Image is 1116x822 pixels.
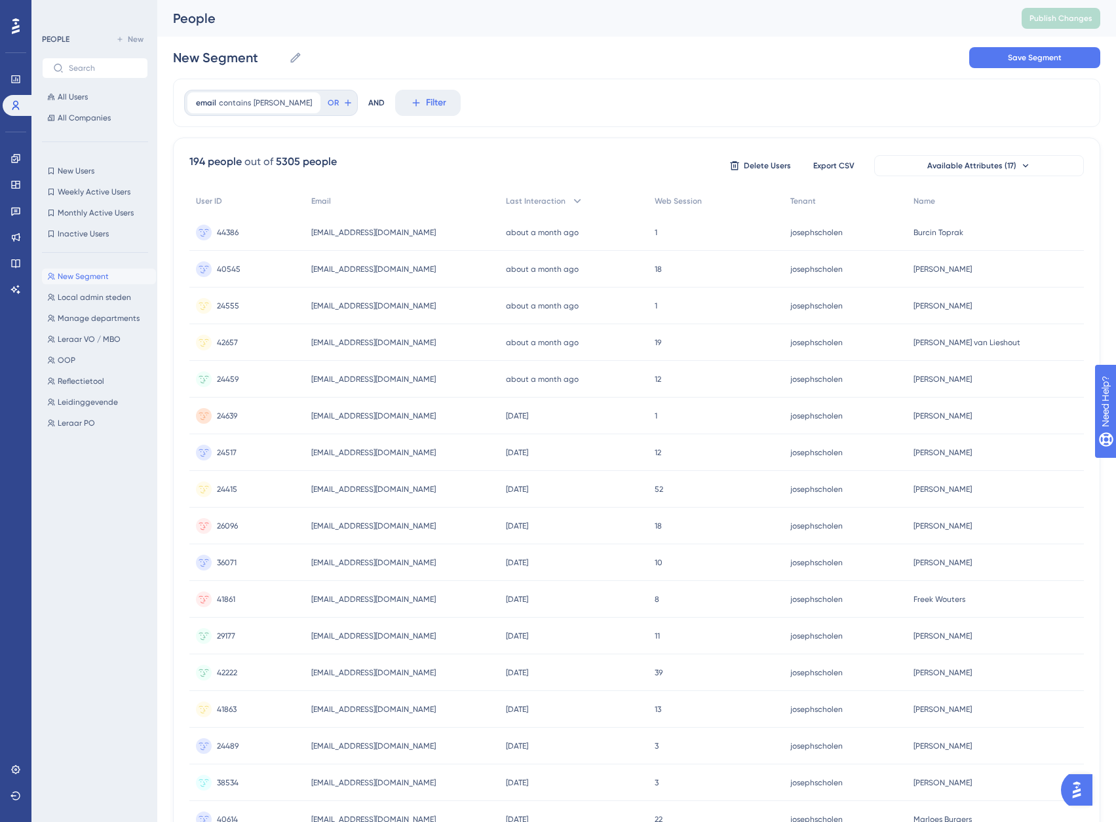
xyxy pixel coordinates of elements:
span: [EMAIL_ADDRESS][DOMAIN_NAME] [311,411,436,421]
span: [EMAIL_ADDRESS][DOMAIN_NAME] [311,227,436,238]
input: Search [69,64,137,73]
time: about a month ago [506,338,579,347]
span: Inactive Users [58,229,109,239]
span: 24517 [217,447,237,458]
span: [PERSON_NAME] [914,741,972,751]
span: josephscholen [790,557,843,568]
button: Inactive Users [42,226,148,242]
span: 18 [655,521,662,531]
time: [DATE] [506,778,528,787]
span: 41861 [217,594,235,605]
span: 42657 [217,337,238,348]
span: 29177 [217,631,235,641]
button: Delete Users [727,155,793,176]
button: Leidinggevende [42,394,156,410]
button: Monthly Active Users [42,205,148,221]
time: [DATE] [506,595,528,604]
span: josephscholen [790,704,843,715]
span: josephscholen [790,301,843,311]
span: OOP [58,355,75,365]
span: [PERSON_NAME] [914,411,972,421]
span: [PERSON_NAME] van Lieshout [914,337,1020,348]
span: Publish Changes [1029,13,1092,24]
span: [PERSON_NAME] [914,484,972,495]
button: Manage departments [42,310,156,326]
button: Available Attributes (17) [874,155,1084,176]
time: about a month ago [506,265,579,274]
button: New [111,31,148,47]
time: [DATE] [506,485,528,494]
span: 10 [655,557,663,568]
span: [PERSON_NAME] [914,557,972,568]
span: [PERSON_NAME] [914,777,972,788]
button: Weekly Active Users [42,184,148,200]
button: Leraar PO [42,415,156,431]
button: Filter [395,90,461,116]
button: Local admin steden [42,290,156,305]
time: [DATE] [506,448,528,457]
span: Need Help? [31,3,82,19]
span: 26096 [217,521,238,531]
span: 24489 [217,741,239,751]
span: 40545 [217,264,241,274]
span: Name [914,196,935,206]
div: People [173,9,989,28]
button: New Users [42,163,148,179]
time: [DATE] [506,668,528,677]
div: 194 people [189,154,242,170]
span: [EMAIL_ADDRESS][DOMAIN_NAME] [311,741,436,751]
span: [EMAIL_ADDRESS][DOMAIN_NAME] [311,301,436,311]
time: about a month ago [506,301,579,310]
span: [EMAIL_ADDRESS][DOMAIN_NAME] [311,667,436,678]
span: josephscholen [790,484,843,495]
button: New Segment [42,269,156,284]
time: [DATE] [506,705,528,714]
span: 8 [655,594,659,605]
span: Web Session [655,196,702,206]
span: 3 [655,777,659,788]
span: Local admin steden [58,292,131,303]
span: 13 [655,704,661,715]
span: [PERSON_NAME] [254,98,312,108]
span: 24459 [217,374,239,384]
span: Delete Users [744,160,791,171]
input: Segment Name [173,48,284,67]
span: 52 [655,484,663,495]
span: josephscholen [790,631,843,641]
div: AND [368,90,385,116]
div: out of [244,154,273,170]
button: All Companies [42,110,148,126]
span: Export CSV [813,160,855,171]
span: [PERSON_NAME] [914,631,972,641]
div: PEOPLE [42,34,69,45]
button: Leraar VO / MBO [42,331,156,347]
span: Monthly Active Users [58,208,134,218]
span: 24639 [217,411,237,421]
span: [EMAIL_ADDRESS][DOMAIN_NAME] [311,557,436,568]
span: [EMAIL_ADDRESS][DOMAIN_NAME] [311,521,436,531]
span: 12 [655,374,661,384]
span: Burcin Toprak [914,227,963,238]
span: Leraar PO [58,418,95,428]
span: 24555 [217,301,239,311]
span: 18 [655,264,662,274]
span: [EMAIL_ADDRESS][DOMAIN_NAME] [311,631,436,641]
time: [DATE] [506,411,528,420]
span: Weekly Active Users [58,187,130,197]
span: 38534 [217,777,239,788]
span: [PERSON_NAME] [914,667,972,678]
span: Filter [426,95,446,111]
span: 3 [655,741,659,751]
span: [EMAIL_ADDRESS][DOMAIN_NAME] [311,594,436,605]
span: 11 [655,631,660,641]
button: All Users [42,89,148,105]
span: 1 [655,227,657,238]
span: 44386 [217,227,239,238]
span: josephscholen [790,374,843,384]
span: User ID [196,196,222,206]
span: 1 [655,301,657,311]
span: [PERSON_NAME] [914,704,972,715]
span: [PERSON_NAME] [914,301,972,311]
span: New [128,34,144,45]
